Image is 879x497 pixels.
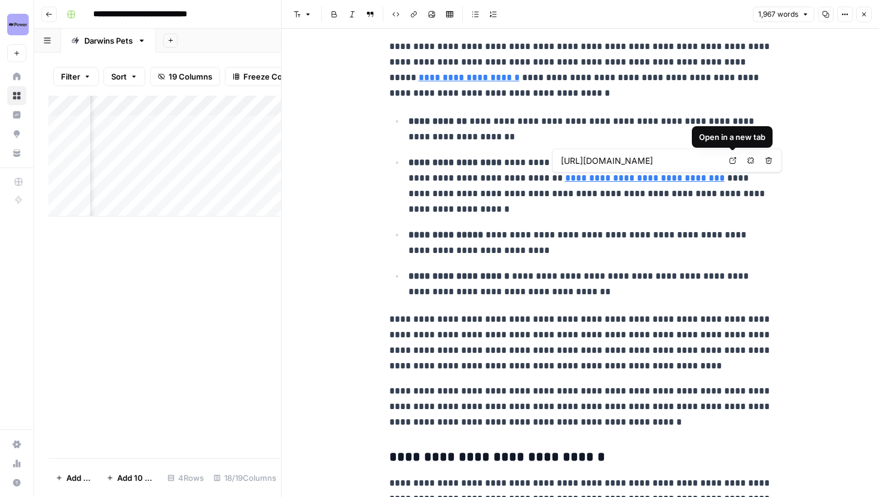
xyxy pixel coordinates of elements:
a: Usage [7,454,26,473]
a: Darwins Pets [61,29,156,53]
a: Home [7,67,26,86]
a: Your Data [7,144,26,163]
span: Filter [61,71,80,83]
button: Freeze Columns [225,67,313,86]
a: Opportunities [7,124,26,144]
span: Add 10 Rows [117,472,155,484]
a: Insights [7,105,26,124]
div: Darwins Pets [84,35,133,47]
button: Add Row [48,468,99,487]
span: 1,967 words [758,9,798,20]
img: Power Digital Logo [7,14,29,35]
button: 19 Columns [150,67,220,86]
a: Settings [7,435,26,454]
button: Help + Support [7,473,26,492]
span: Sort [111,71,127,83]
button: Sort [103,67,145,86]
button: Filter [53,67,99,86]
a: Browse [7,86,26,105]
div: 4 Rows [163,468,209,487]
button: Workspace: Power Digital [7,10,26,39]
span: Add Row [66,472,92,484]
span: Freeze Columns [243,71,305,83]
span: 19 Columns [169,71,212,83]
button: Add 10 Rows [99,468,163,487]
div: 18/19 Columns [209,468,281,487]
button: 1,967 words [753,7,814,22]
